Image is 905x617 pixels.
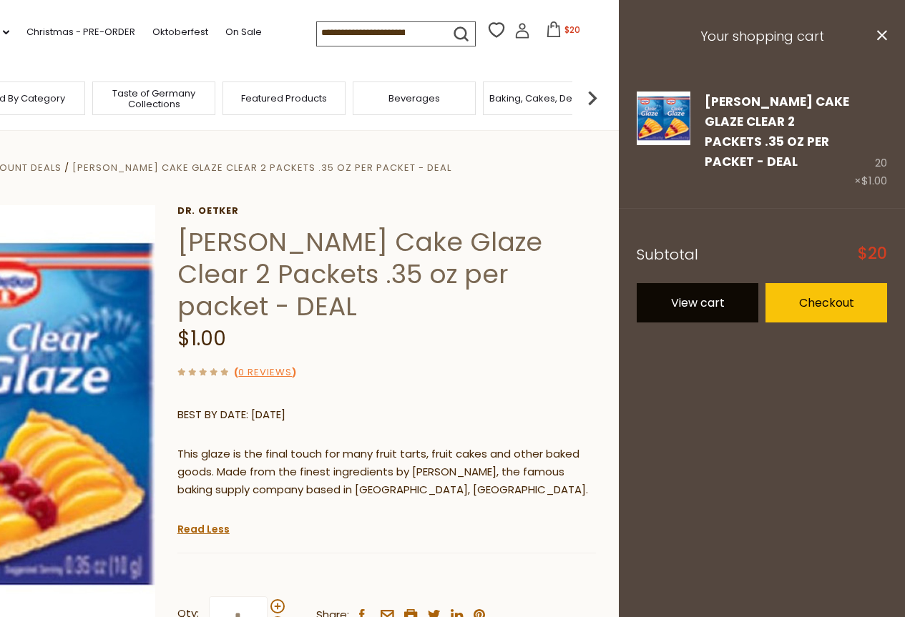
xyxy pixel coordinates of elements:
[72,161,451,174] a: [PERSON_NAME] Cake Glaze Clear 2 Packets .35 oz per packet - DEAL
[97,88,211,109] a: Taste of Germany Collections
[234,365,296,379] span: ( )
[578,84,607,112] img: next arrow
[861,173,887,188] span: $1.00
[388,93,440,104] a: Beverages
[177,522,230,536] a: Read Less
[854,92,887,191] div: 20 ×
[241,93,327,104] a: Featured Products
[637,92,690,191] a: Dr. Oetker Cake Glaze Clear 2 Packets .35 oz per packet - DEAL
[238,365,292,380] a: 0 Reviews
[152,24,208,40] a: Oktoberfest
[858,246,887,262] span: $20
[177,406,596,424] p: BEST BY DATE: [DATE]
[637,92,690,145] img: Dr. Oetker Cake Glaze Clear 2 Packets .35 oz per packet - DEAL
[637,245,698,265] span: Subtotal
[177,325,226,352] span: $1.00
[564,24,580,36] span: $20
[177,226,596,322] h1: [PERSON_NAME] Cake Glaze Clear 2 Packets .35 oz per packet - DEAL
[765,283,887,322] a: Checkout
[26,24,135,40] a: Christmas - PRE-ORDER
[225,24,262,40] a: On Sale
[489,93,600,104] a: Baking, Cakes, Desserts
[705,93,849,171] a: [PERSON_NAME] Cake Glaze Clear 2 Packets .35 oz per packet - DEAL
[177,445,596,499] p: This glaze is the final touch for many fruit tarts, fruit cakes and other baked goods. Made from ...
[533,21,594,43] button: $20
[637,283,758,322] a: View cart
[177,205,596,217] a: Dr. Oetker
